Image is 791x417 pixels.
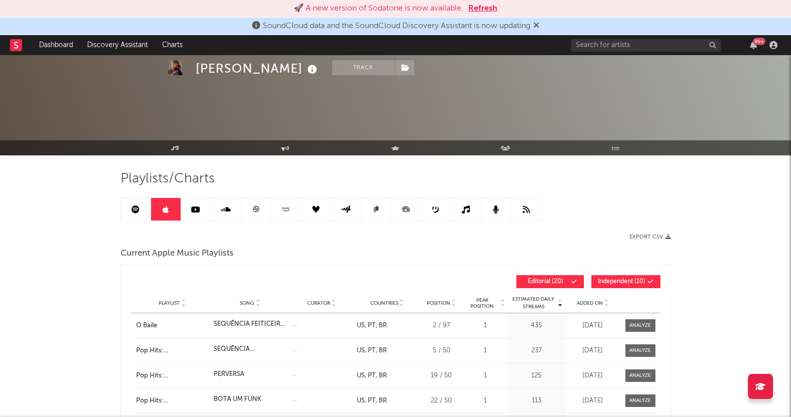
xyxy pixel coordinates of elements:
[465,396,505,406] div: 1
[465,371,505,381] div: 1
[510,371,563,381] div: 125
[370,300,398,306] span: Countries
[753,38,765,45] div: 99 +
[136,346,209,356] a: Pop Hits: [GEOGRAPHIC_DATA]
[121,173,215,185] span: Playlists/Charts
[136,396,209,406] a: Pop Hits: [GEOGRAPHIC_DATA]
[121,248,234,260] span: Current Apple Music Playlists
[294,3,463,15] div: 🚀 A new version of Sodatone is now available.
[510,346,563,356] div: 237
[510,321,563,331] div: 435
[750,41,757,49] button: 99+
[376,372,387,379] a: BR
[214,394,261,404] div: BOTA UM FUNK
[523,279,569,285] span: Editorial ( 20 )
[196,60,320,77] div: [PERSON_NAME]
[365,372,376,379] a: PT
[423,396,460,406] div: 22 / 50
[376,397,387,404] a: BR
[80,35,155,55] a: Discovery Assistant
[510,396,563,406] div: 113
[376,322,387,329] a: BR
[357,372,365,379] a: US
[357,322,365,329] a: US
[376,347,387,354] a: BR
[32,35,80,55] a: Dashboard
[533,22,539,30] span: Dismiss
[423,371,460,381] div: 19 / 50
[465,346,505,356] div: 1
[577,300,603,306] span: Added On
[214,319,286,329] div: SEQUÊNCIA FEITICEIRA (feat. MC Nito)
[332,60,395,75] button: Track
[136,371,209,381] a: Pop Hits: [GEOGRAPHIC_DATA]
[510,296,557,311] span: Estimated Daily Streams
[159,300,180,306] span: Playlist
[427,300,450,306] span: Position
[357,347,365,354] a: US
[357,397,365,404] a: US
[214,344,286,354] div: SEQUÊNCIA STRIPTEASE (feat. Mc Talibã, Mc [PERSON_NAME])
[136,321,209,331] a: O Baile
[263,22,530,30] span: SoundCloud data and the SoundCloud Discovery Assistant is now updating
[468,3,497,15] button: Refresh
[516,275,584,288] button: Editorial(20)
[155,35,190,55] a: Charts
[598,279,645,285] span: Independent ( 10 )
[571,39,721,52] input: Search for artists
[568,371,618,381] div: [DATE]
[568,396,618,406] div: [DATE]
[465,297,499,309] span: Peak Position
[568,321,618,331] div: [DATE]
[214,369,244,379] div: PERVERSA
[365,397,376,404] a: PT
[465,321,505,331] div: 1
[307,300,330,306] span: Curator
[629,234,671,240] button: Export CSV
[240,300,254,306] span: Song
[365,322,376,329] a: PT
[591,275,660,288] button: Independent(10)
[423,321,460,331] div: 2 / 97
[568,346,618,356] div: [DATE]
[365,347,376,354] a: PT
[423,346,460,356] div: 5 / 50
